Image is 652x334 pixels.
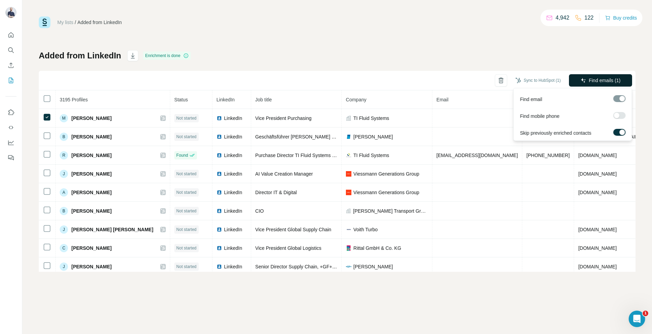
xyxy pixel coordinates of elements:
[436,153,518,158] span: [EMAIL_ADDRESS][DOMAIN_NAME]
[255,245,322,251] span: Vice President Global Logistics
[224,208,242,214] span: LinkedIn
[353,115,389,122] span: TI Fluid Systems
[346,97,366,102] span: Company
[176,152,188,158] span: Found
[71,263,112,270] span: [PERSON_NAME]
[569,74,632,87] button: Find emails (1)
[60,263,68,271] div: J
[217,153,222,158] img: LinkedIn logo
[217,190,222,195] img: LinkedIn logo
[217,134,222,140] img: LinkedIn logo
[5,136,16,149] button: Dashboard
[353,226,378,233] span: Voith Turbo
[75,19,76,26] li: /
[520,113,559,120] span: Find mobile phone
[224,170,242,177] span: LinkedIn
[71,152,112,159] span: [PERSON_NAME]
[71,115,112,122] span: [PERSON_NAME]
[224,226,242,233] span: LinkedIn
[578,245,617,251] span: [DOMAIN_NAME]
[5,44,16,56] button: Search
[176,189,197,196] span: Not started
[217,115,222,121] img: LinkedIn logo
[217,245,222,251] img: LinkedIn logo
[5,152,16,164] button: Feedback
[255,134,347,140] span: Geschäftsführer [PERSON_NAME] Europe
[5,121,16,134] button: Use Surfe API
[224,189,242,196] span: LinkedIn
[217,264,222,269] img: LinkedIn logo
[71,226,153,233] span: [PERSON_NAME] [PERSON_NAME]
[578,227,617,232] span: [DOMAIN_NAME]
[60,114,68,122] div: M
[255,153,346,158] span: Purchase Director TI Fluid Systems EMEA
[176,115,197,121] span: Not started
[255,227,331,232] span: Vice President Global Supply Chain
[217,208,222,214] img: LinkedIn logo
[353,133,393,140] span: [PERSON_NAME]
[346,227,351,232] img: company-logo
[224,133,242,140] span: LinkedIn
[353,170,419,177] span: Viessmann Generations Group
[78,19,122,26] div: Added from LinkedIn
[353,245,401,252] span: Rittal GmbH & Co. KG
[60,133,68,141] div: B
[556,14,569,22] p: 4,942
[71,245,112,252] span: [PERSON_NAME]
[589,77,621,84] span: Find emails (1)
[176,208,197,214] span: Not started
[60,97,88,102] span: 3195 Profiles
[255,115,312,121] span: Vice President Purchasing
[346,245,351,251] img: company-logo
[584,14,594,22] p: 122
[520,130,591,136] span: Skip previously enriched contacts
[255,97,272,102] span: Job title
[143,52,191,60] div: Enrichment is done
[71,170,112,177] span: [PERSON_NAME]
[57,20,73,25] a: My lists
[511,75,566,86] button: Sync to HubSpot (1)
[176,245,197,251] span: Not started
[5,7,16,18] img: Avatar
[255,264,422,269] span: Senior Director Supply Chain, +GF+ Building Flow Solutions (formerly Uponor)
[176,264,197,270] span: Not started
[217,227,222,232] img: LinkedIn logo
[255,190,297,195] span: Director IT & Digital
[578,190,617,195] span: [DOMAIN_NAME]
[224,152,242,159] span: LinkedIn
[346,190,351,195] img: company-logo
[353,152,389,159] span: TI Fluid Systems
[60,188,68,197] div: A
[346,134,351,140] img: company-logo
[578,264,617,269] span: [DOMAIN_NAME]
[346,264,351,269] img: company-logo
[176,134,197,140] span: Not started
[217,171,222,177] img: LinkedIn logo
[255,208,264,214] span: CIO
[578,171,617,177] span: [DOMAIN_NAME]
[353,263,393,270] span: [PERSON_NAME]
[39,16,50,28] img: Surfe Logo
[346,171,351,177] img: company-logo
[643,311,648,316] span: 1
[629,311,645,327] iframe: Intercom live chat
[60,151,68,159] div: R
[217,97,235,102] span: LinkedIn
[60,225,68,234] div: J
[436,97,449,102] span: Email
[353,208,428,214] span: [PERSON_NAME] Transport Gruppe
[578,153,617,158] span: [DOMAIN_NAME]
[5,74,16,87] button: My lists
[71,133,112,140] span: [PERSON_NAME]
[5,59,16,71] button: Enrich CSV
[71,189,112,196] span: [PERSON_NAME]
[60,244,68,252] div: C
[60,207,68,215] div: B
[526,153,570,158] span: [PHONE_NUMBER]
[174,97,188,102] span: Status
[5,106,16,119] button: Use Surfe on LinkedIn
[176,171,197,177] span: Not started
[353,189,419,196] span: Viessmann Generations Group
[520,96,542,103] span: Find email
[224,245,242,252] span: LinkedIn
